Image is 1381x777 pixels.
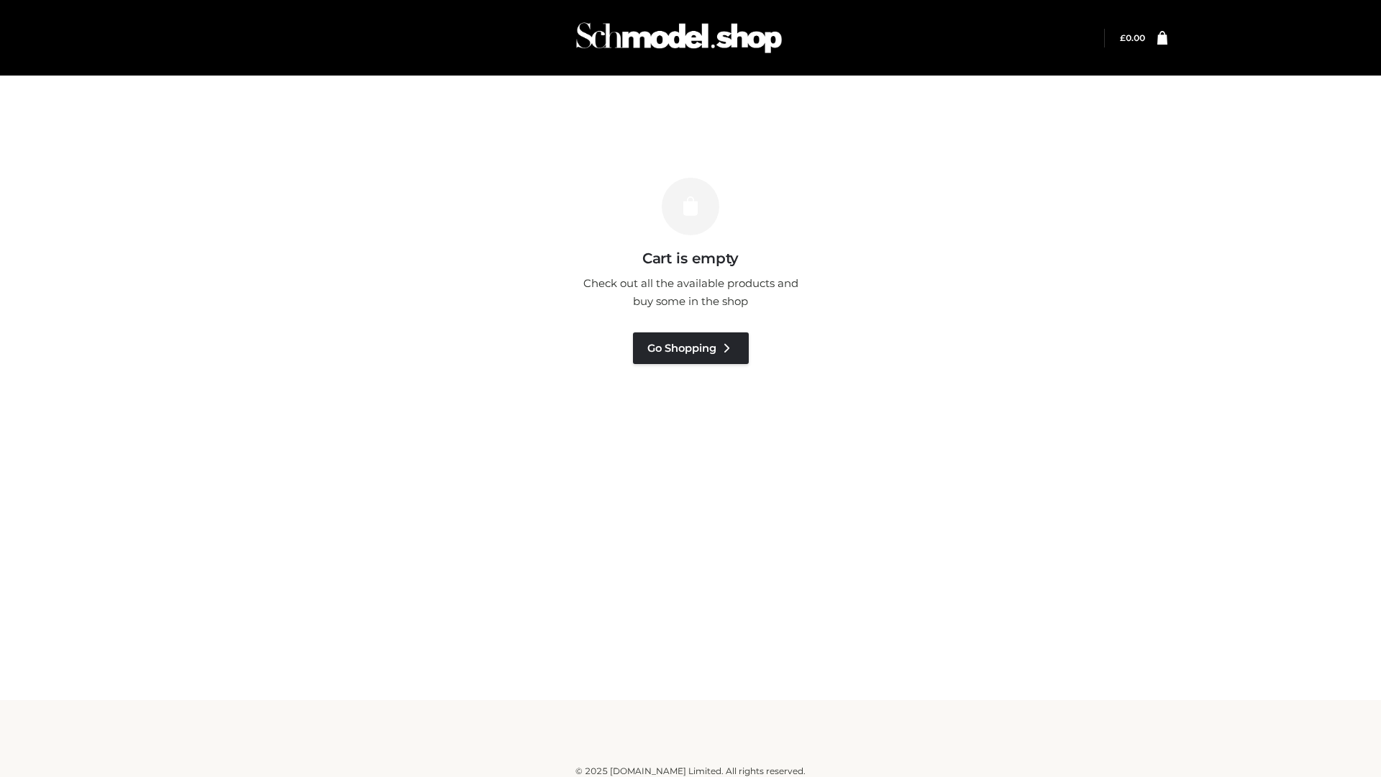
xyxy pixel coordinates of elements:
[1120,32,1145,43] a: £0.00
[571,9,787,66] img: Schmodel Admin 964
[575,274,806,311] p: Check out all the available products and buy some in the shop
[1120,32,1145,43] bdi: 0.00
[246,250,1135,267] h3: Cart is empty
[633,332,749,364] a: Go Shopping
[1120,32,1126,43] span: £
